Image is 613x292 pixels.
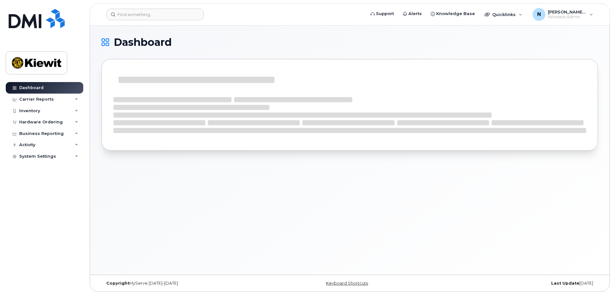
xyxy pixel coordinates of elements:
a: Keyboard Shortcuts [326,281,368,286]
strong: Copyright [106,281,129,286]
div: MyServe [DATE]–[DATE] [102,281,267,286]
span: Dashboard [114,38,172,47]
div: [DATE] [432,281,598,286]
strong: Last Update [551,281,579,286]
